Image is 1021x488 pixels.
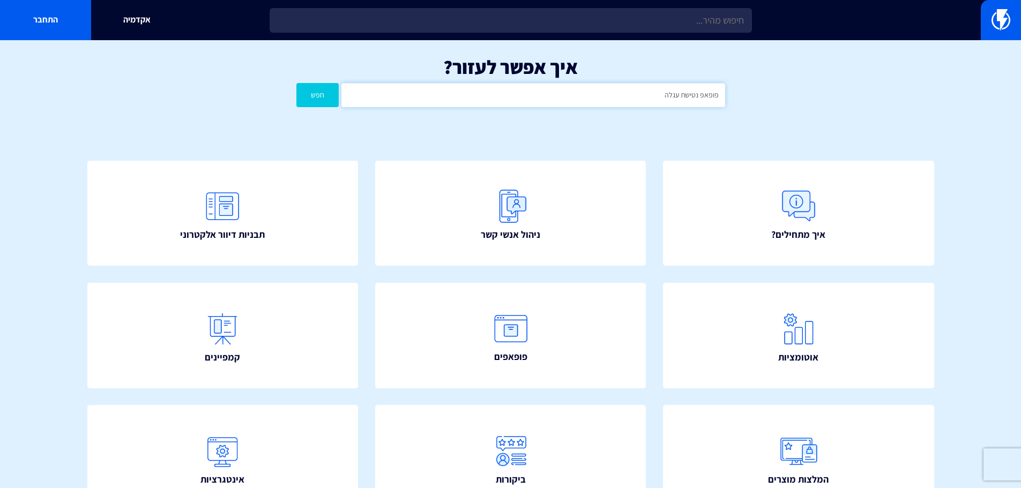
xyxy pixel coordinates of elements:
span: ניהול אנשי קשר [481,228,540,242]
span: איך מתחילים? [771,228,825,242]
a: תבניות דיוור אלקטרוני [87,161,359,266]
a: אוטומציות [663,283,934,388]
a: פופאפים [375,283,646,388]
input: חיפוש [341,83,725,107]
span: תבניות דיוור אלקטרוני [180,228,265,242]
input: חיפוש מהיר... [270,8,752,33]
span: אוטומציות [778,350,818,364]
span: קמפיינים [205,350,240,364]
span: פופאפים [494,350,527,364]
button: חפש [296,83,339,107]
a: קמפיינים [87,283,359,388]
span: המלצות מוצרים [768,472,829,486]
span: אינטגרציות [200,472,244,486]
a: איך מתחילים? [663,161,934,266]
span: ביקורות [496,472,526,486]
a: ניהול אנשי קשר [375,161,646,266]
h1: איך אפשר לעזור? [16,56,1005,78]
